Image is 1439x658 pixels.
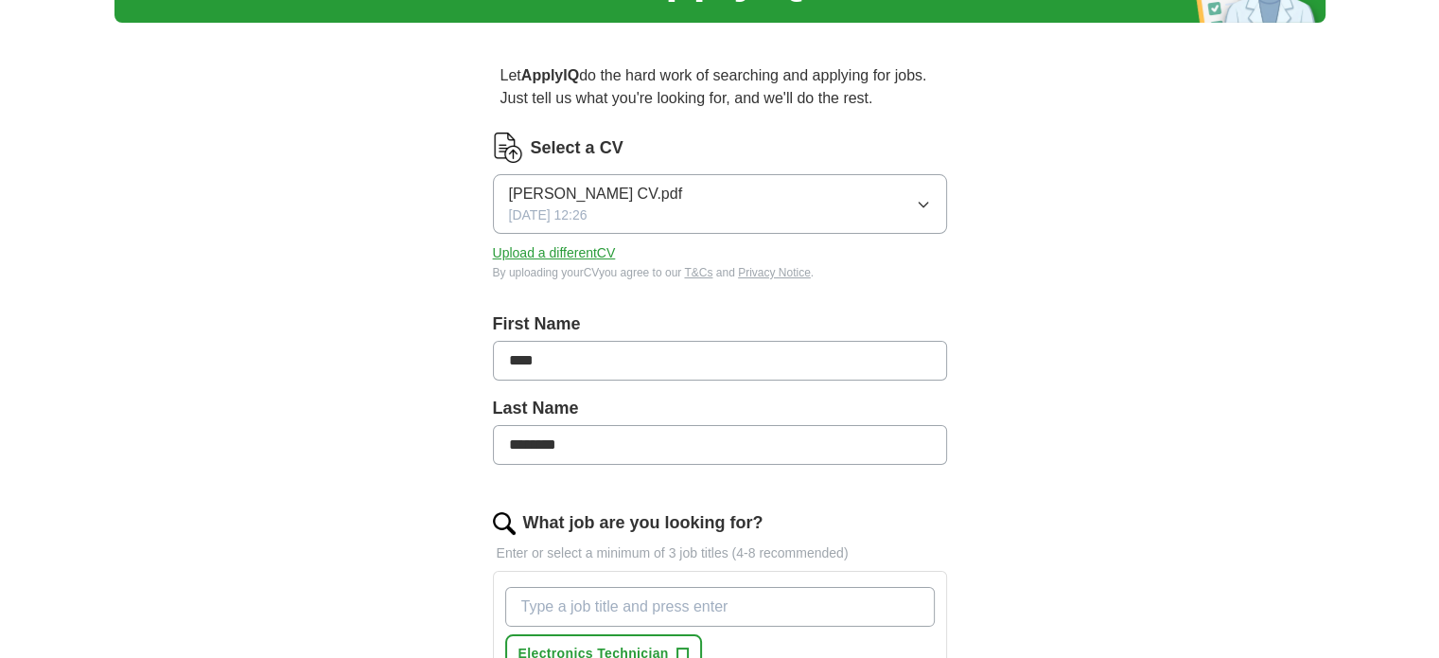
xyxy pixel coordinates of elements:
[509,205,588,225] span: [DATE] 12:26
[505,587,935,627] input: Type a job title and press enter
[523,510,763,536] label: What job are you looking for?
[684,266,712,279] a: T&Cs
[738,266,811,279] a: Privacy Notice
[493,57,947,117] p: Let do the hard work of searching and applying for jobs. Just tell us what you're looking for, an...
[521,67,579,83] strong: ApplyIQ
[493,264,947,281] div: By uploading your CV you agree to our and .
[493,174,947,234] button: [PERSON_NAME] CV.pdf[DATE] 12:26
[509,183,682,205] span: [PERSON_NAME] CV.pdf
[493,243,616,263] button: Upload a differentCV
[531,135,623,161] label: Select a CV
[493,133,523,163] img: CV Icon
[493,543,947,563] p: Enter or select a minimum of 3 job titles (4-8 recommended)
[493,512,516,535] img: search.png
[493,396,947,421] label: Last Name
[493,311,947,337] label: First Name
